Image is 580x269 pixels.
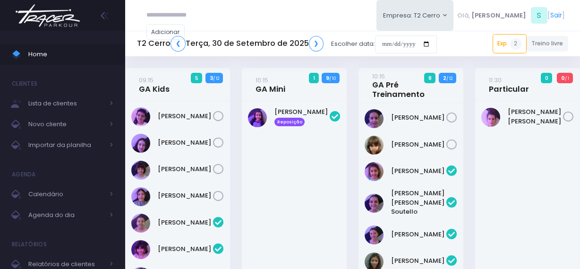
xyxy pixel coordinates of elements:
a: Exp2 [493,34,527,53]
img: Luzia Rolfini Fernandes [365,109,384,128]
strong: 2 [443,74,446,82]
img: Clara Guimaraes Kron [131,107,150,126]
span: 1 [309,73,319,83]
span: Novo cliente [28,118,104,130]
a: 09:15GA Kids [139,75,170,94]
a: Adicionar [146,24,185,40]
span: 5 [191,73,202,83]
span: Importar da planilha [28,139,104,151]
small: 10:15 [372,72,385,81]
strong: 3 [210,74,213,82]
img: Maria Laura Bertazzi [481,108,500,127]
img: Chiara Real Oshima Hirata [131,240,150,259]
small: 09:15 [139,76,154,85]
span: 0 [541,73,552,83]
a: [PERSON_NAME] [PERSON_NAME] [508,107,563,126]
strong: 9 [326,74,329,82]
a: [PERSON_NAME] [158,138,213,148]
span: Reposição [274,118,305,126]
span: Calendário [28,188,104,200]
a: [PERSON_NAME] [PERSON_NAME] Soutello [391,189,446,217]
a: Sair [550,10,562,20]
small: / 1 [565,76,569,81]
a: [PERSON_NAME] [158,244,213,254]
small: / 10 [329,76,336,81]
a: [PERSON_NAME] [391,140,446,149]
a: Treino livre [527,36,569,52]
span: Agenda do dia [28,209,104,221]
a: [PERSON_NAME] Reposição [274,107,330,126]
span: 8 [424,73,435,83]
h4: Agenda [12,165,36,184]
a: 10:15GA Pré Treinamento [372,71,446,100]
span: S [531,7,547,24]
a: 11:30Particular [489,75,529,94]
img: Manuela Santos [248,108,267,127]
a: [PERSON_NAME] [158,165,213,174]
span: Home [28,48,113,61]
img: Nina Carletto Barbosa [365,136,384,155]
span: [PERSON_NAME] [471,11,526,20]
a: [PERSON_NAME] [391,113,446,122]
small: 11:30 [489,76,502,85]
a: 10:15GA Mini [256,75,285,94]
img: Ana Helena Soutello [365,194,384,213]
a: [PERSON_NAME] [158,218,213,227]
small: 10:15 [256,76,268,85]
strong: 0 [561,74,565,82]
h5: T2 Cerro Terça, 30 de Setembro de 2025 [137,36,324,52]
span: 2 [510,38,521,50]
img: Beatriz Cogo [131,214,150,233]
a: ❯ [309,36,324,52]
a: [PERSON_NAME] [158,112,213,121]
img: Alice Oliveira Castro [365,162,384,181]
img: Jasmim rocha [365,226,384,244]
a: [PERSON_NAME] [158,191,213,200]
span: Lista de clientes [28,97,104,110]
h4: Relatórios [12,235,47,254]
a: [PERSON_NAME] [391,166,446,176]
img: Isabela de Brito Moffa [131,134,150,153]
img: Olivia Chiesa [131,187,150,206]
span: Olá, [457,11,470,20]
small: / 12 [213,76,219,81]
img: Mariana Abramo [131,161,150,180]
div: Escolher data: [137,33,437,55]
small: / 12 [446,76,452,81]
a: [PERSON_NAME] [391,230,446,239]
a: [PERSON_NAME] [391,256,446,266]
div: [ ] [453,5,568,26]
h4: Clientes [12,74,37,93]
